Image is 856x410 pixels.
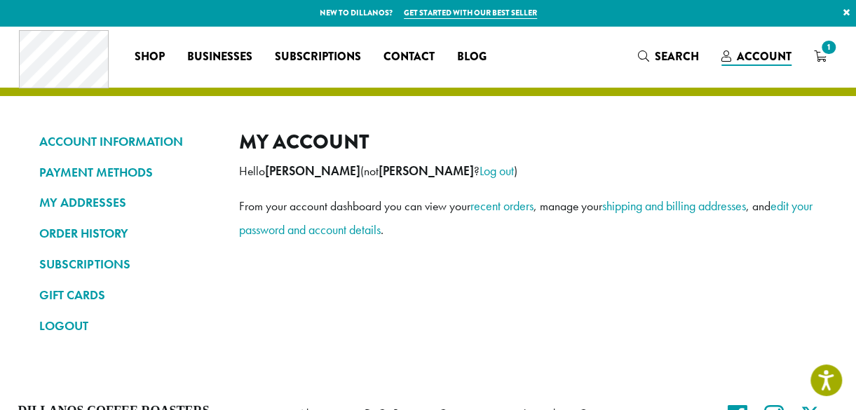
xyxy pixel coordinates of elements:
[239,130,817,154] h2: My account
[819,38,838,57] span: 1
[404,7,537,19] a: Get started with our best seller
[379,163,474,179] strong: [PERSON_NAME]
[627,45,710,68] a: Search
[480,163,514,179] a: Log out
[135,48,165,66] span: Shop
[602,198,746,214] a: shipping and billing addresses
[470,198,534,214] a: recent orders
[383,48,435,66] span: Contact
[123,46,176,68] a: Shop
[187,48,252,66] span: Businesses
[655,48,699,64] span: Search
[265,163,360,179] strong: [PERSON_NAME]
[239,194,817,242] p: From your account dashboard you can view your , manage your , and .
[39,314,218,338] a: LOGOUT
[39,160,218,184] a: PAYMENT METHODS
[39,283,218,307] a: GIFT CARDS
[239,159,817,183] p: Hello (not ? )
[39,221,218,245] a: ORDER HISTORY
[39,130,218,349] nav: Account pages
[39,130,218,153] a: ACCOUNT INFORMATION
[457,48,487,66] span: Blog
[737,48,792,64] span: Account
[275,48,361,66] span: Subscriptions
[239,198,813,238] a: edit your password and account details
[39,191,218,214] a: MY ADDRESSES
[39,252,218,276] a: SUBSCRIPTIONS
